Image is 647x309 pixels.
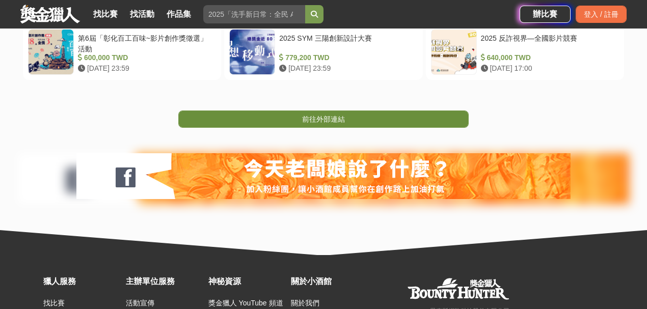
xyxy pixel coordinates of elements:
a: 辦比賽 [520,6,571,23]
div: 第6屆「彰化百工百味~影片創作獎徵選」活動 [78,33,212,52]
a: 找活動 [126,7,158,21]
div: 獵人服務 [43,275,121,288]
a: 獎金獵人 YouTube 頻道 [208,299,283,307]
span: 前往外部連結 [302,115,345,123]
a: 作品集 [163,7,195,21]
div: 600,000 TWD [78,52,212,63]
div: 神秘資源 [208,275,286,288]
div: 2025 SYM 三陽創新設計大賽 [279,33,413,52]
div: 登入 / 註冊 [576,6,627,23]
a: 找比賽 [43,299,65,307]
a: 活動宣傳 [126,299,154,307]
input: 2025「洗手新日常：全民 ALL IN」洗手歌全台徵選 [203,5,305,23]
a: 找比賽 [89,7,122,21]
div: [DATE] 17:00 [481,63,615,74]
img: 127fc932-0e2d-47dc-a7d9-3a4a18f96856.jpg [76,153,571,199]
a: 前往外部連結 [178,110,469,128]
a: 2025 SYM 三陽創新設計大賽 779,200 TWD [DATE] 23:59 [224,24,422,80]
a: 關於我們 [291,299,319,307]
div: [DATE] 23:59 [279,63,413,74]
div: 779,200 TWD [279,52,413,63]
div: 關於小酒館 [291,275,368,288]
div: 主辦單位服務 [126,275,203,288]
a: 第6屆「彰化百工百味~影片創作獎徵選」活動 600,000 TWD [DATE] 23:59 [23,24,221,80]
div: [DATE] 23:59 [78,63,212,74]
div: 2025 反詐視界—全國影片競賽 [481,33,615,52]
a: 2025 反詐視界—全國影片競賽 640,000 TWD [DATE] 17:00 [426,24,624,80]
div: 640,000 TWD [481,52,615,63]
